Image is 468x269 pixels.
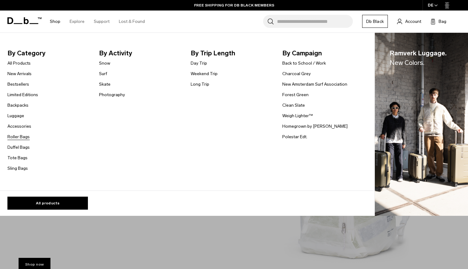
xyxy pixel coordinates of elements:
a: Bestsellers [7,81,29,88]
span: Account [405,18,421,25]
span: By Trip Length [191,48,272,58]
a: FREE SHIPPING FOR DB BLACK MEMBERS [194,2,274,8]
img: Db [375,33,468,216]
a: Limited Editions [7,92,38,98]
a: Weigh Lighter™ [282,113,313,119]
a: Forest Green [282,92,309,98]
a: Polestar Edt. [282,134,307,140]
a: Account [397,18,421,25]
span: New Colors. [390,59,424,66]
span: By Category [7,48,89,58]
a: Snow [99,60,110,66]
a: Db Black [362,15,388,28]
a: Ramverk Luggage.New Colors. Db [375,33,468,216]
a: Homegrown by [PERSON_NAME] [282,123,348,130]
a: Skate [99,81,110,88]
span: Bag [439,18,446,25]
button: Bag [431,18,446,25]
a: Photography [99,92,125,98]
a: Support [94,11,110,32]
a: Backpacks [7,102,28,109]
a: Long Trip [191,81,209,88]
a: Accessories [7,123,31,130]
a: Luggage [7,113,24,119]
a: New Amsterdam Surf Association [282,81,347,88]
a: Weekend Trip [191,70,218,77]
a: All Products [7,60,31,66]
nav: Main Navigation [45,11,149,32]
a: All products [7,197,88,210]
a: Surf [99,70,107,77]
a: Day Trip [191,60,207,66]
span: By Campaign [282,48,364,58]
a: Back to School / Work [282,60,326,66]
a: New Arrivals [7,70,32,77]
a: Duffel Bags [7,144,30,151]
a: Clean Slate [282,102,305,109]
span: Ramverk Luggage. [390,48,447,68]
a: Charcoal Grey [282,70,311,77]
a: Tote Bags [7,155,28,161]
a: Lost & Found [119,11,145,32]
a: Sling Bags [7,165,28,172]
a: Shop [50,11,60,32]
a: Roller Bags [7,134,30,140]
a: Explore [70,11,84,32]
span: By Activity [99,48,181,58]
